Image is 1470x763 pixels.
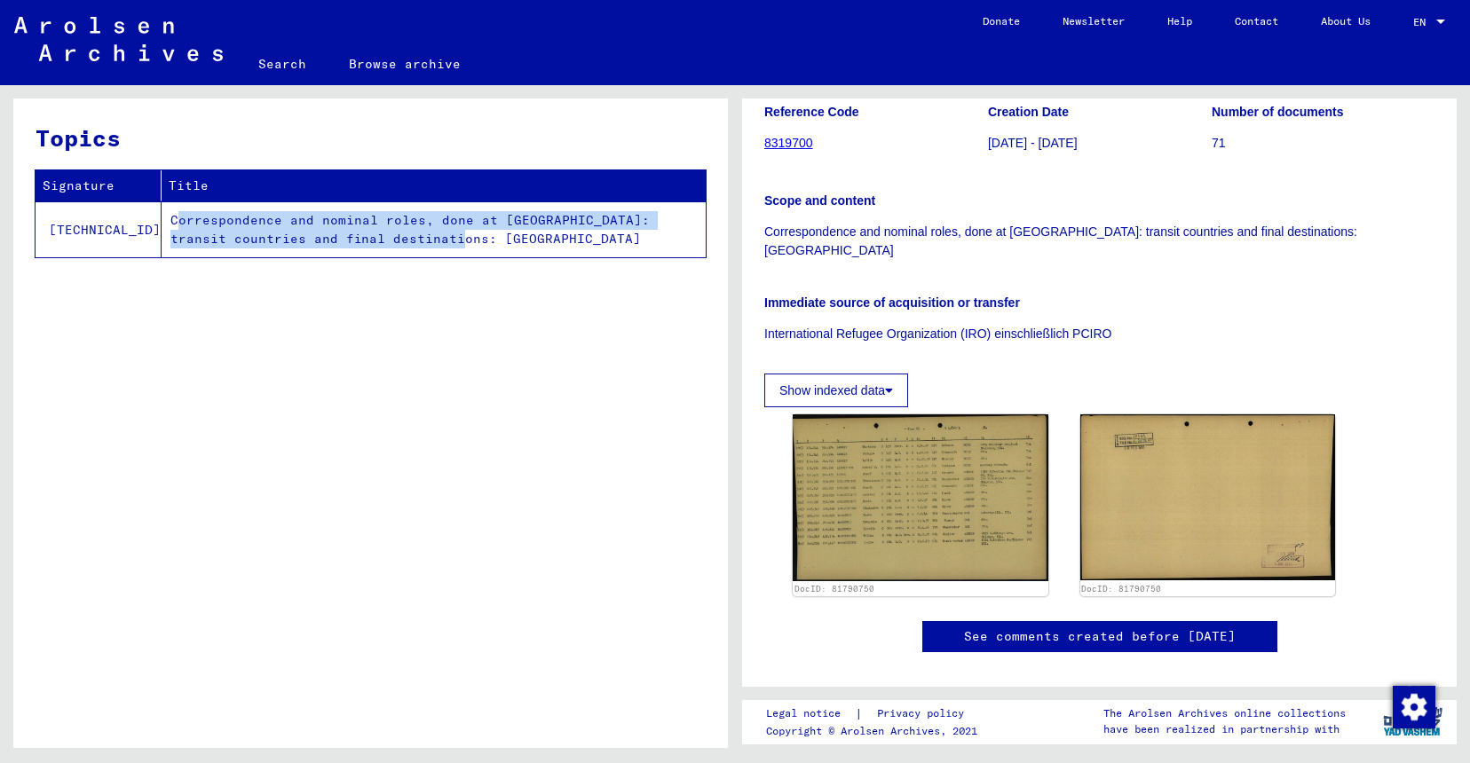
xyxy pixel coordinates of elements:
[764,136,813,150] a: 8319700
[1103,705,1346,721] p: The Arolsen Archives online collections
[764,193,875,208] b: Scope and content
[328,43,482,85] a: Browse archive
[162,170,706,201] th: Title
[793,414,1048,581] img: 001.jpg
[988,105,1069,119] b: Creation Date
[1212,105,1344,119] b: Number of documents
[764,325,1434,343] p: International Refugee Organization (IRO) einschließlich PCIRO
[764,374,908,407] button: Show indexed data
[1413,16,1433,28] span: EN
[1212,134,1434,153] p: 71
[1379,699,1446,743] img: yv_logo.png
[14,17,223,61] img: Arolsen_neg.svg
[863,704,985,723] a: Privacy policy
[1080,414,1336,580] img: 002.jpg
[237,43,328,85] a: Search
[964,627,1236,646] a: See comments created before [DATE]
[36,170,162,201] th: Signature
[766,704,985,723] div: |
[764,105,859,119] b: Reference Code
[988,134,1211,153] p: [DATE] - [DATE]
[794,584,874,594] a: DocID: 81790750
[1393,686,1435,728] img: Change consent
[766,704,855,723] a: Legal notice
[764,295,1020,310] b: Immediate source of acquisition or transfer
[1081,584,1161,594] a: DocID: 81790750
[1103,721,1346,737] p: have been realized in partnership with
[36,201,162,257] td: [TECHNICAL_ID]
[766,723,985,739] p: Copyright © Arolsen Archives, 2021
[36,121,705,155] h3: Topics
[162,201,706,257] td: Correspondence and nominal roles, done at [GEOGRAPHIC_DATA]: transit countries and final destinat...
[764,223,1434,260] p: Correspondence and nominal roles, done at [GEOGRAPHIC_DATA]: transit countries and final destinat...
